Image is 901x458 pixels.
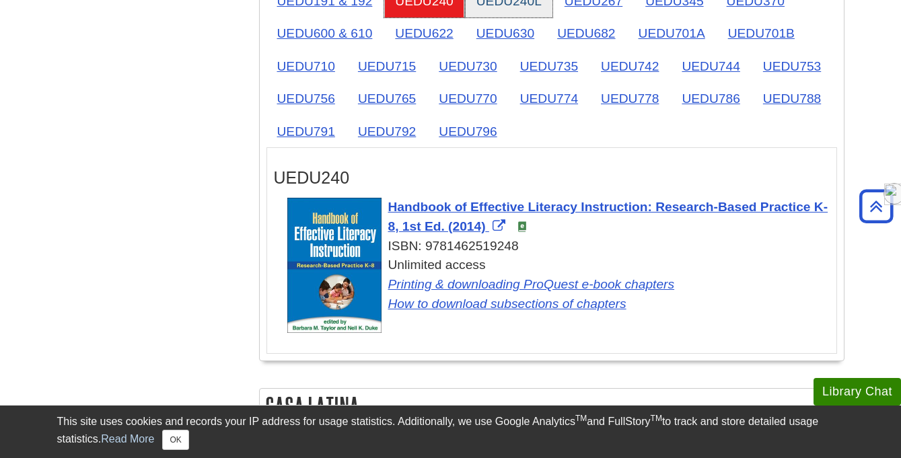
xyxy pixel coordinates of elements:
[347,115,427,148] a: UEDU792
[347,50,427,83] a: UEDU715
[717,17,805,50] a: UEDU701B
[752,82,832,115] a: UEDU788
[384,17,464,50] a: UEDU622
[428,82,507,115] a: UEDU770
[575,414,587,423] sup: TM
[266,115,346,148] a: UEDU791
[671,50,750,83] a: UEDU744
[466,17,545,50] a: UEDU630
[162,430,188,450] button: Close
[628,17,716,50] a: UEDU701A
[590,82,670,115] a: UEDU778
[590,50,670,83] a: UEDU742
[509,50,589,83] a: UEDU735
[266,50,346,83] a: UEDU710
[57,414,844,450] div: This site uses cookies and records your IP address for usage statistics. Additionally, we use Goo...
[260,389,844,424] h2: Casa Latina
[388,277,675,291] a: Link opens in new window
[517,221,528,232] img: e-Book
[266,82,346,115] a: UEDU756
[651,414,662,423] sup: TM
[855,197,898,215] a: Back to Top
[266,17,384,50] a: UEDU600 & 610
[388,200,828,233] span: Handbook of Effective Literacy Instruction: Research-Based Practice K-8, 1st Ed. (2014)
[388,200,828,233] a: Link opens in new window
[101,433,154,445] a: Read More
[428,115,507,148] a: UEDU796
[752,50,832,83] a: UEDU753
[546,17,626,50] a: UEDU682
[428,50,507,83] a: UEDU730
[274,168,830,188] h3: UEDU240
[388,297,626,311] a: Link opens in new window
[287,237,830,256] div: ISBN: 9781462519248
[347,82,427,115] a: UEDU765
[509,82,589,115] a: UEDU774
[814,378,901,406] button: Library Chat
[287,198,382,333] img: Cover Art
[287,256,830,313] div: Unlimited access
[671,82,750,115] a: UEDU786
